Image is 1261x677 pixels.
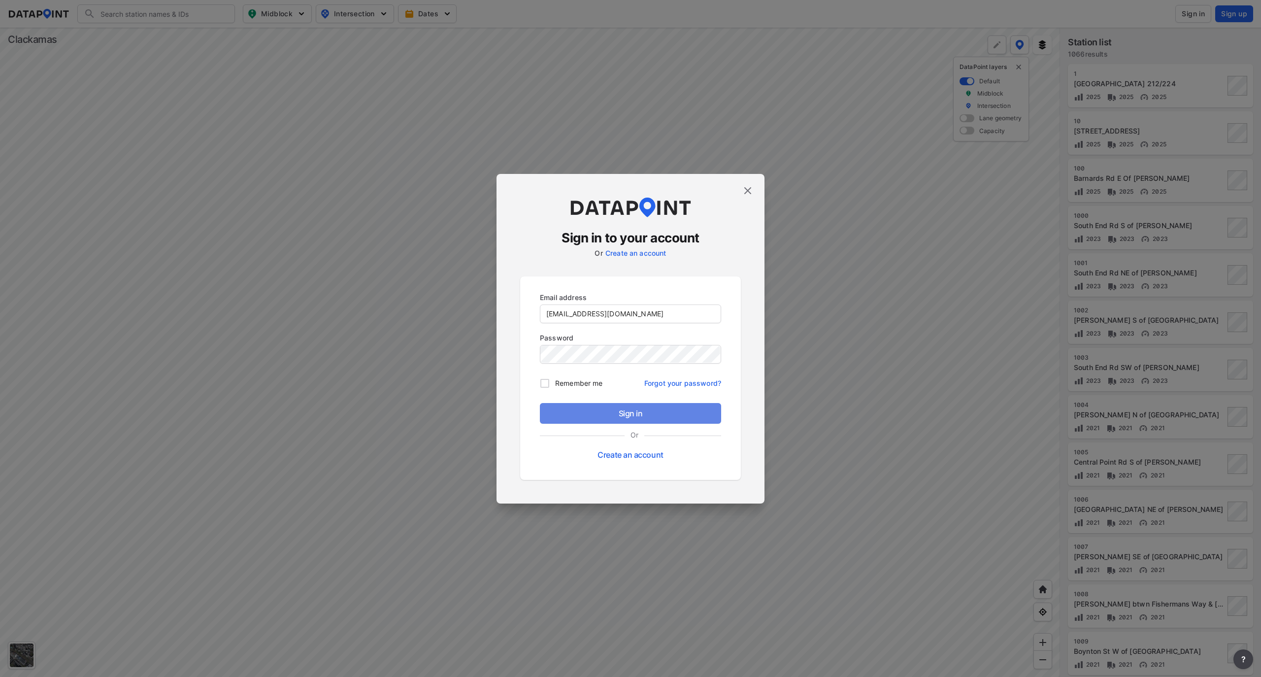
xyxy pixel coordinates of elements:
[540,403,721,424] button: Sign in
[520,229,741,247] h3: Sign in to your account
[540,292,721,303] p: Email address
[540,333,721,343] p: Password
[625,430,644,440] label: Or
[644,373,721,388] a: Forgot your password?
[595,249,602,257] label: Or
[548,407,713,419] span: Sign in
[605,249,666,257] a: Create an account
[597,450,663,460] a: Create an account
[1233,649,1253,669] button: more
[540,305,721,323] input: you@example.com
[742,185,754,197] img: close.efbf2170.svg
[555,378,602,388] span: Remember me
[1239,653,1247,665] span: ?
[569,198,692,217] img: dataPointLogo.9353c09d.svg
